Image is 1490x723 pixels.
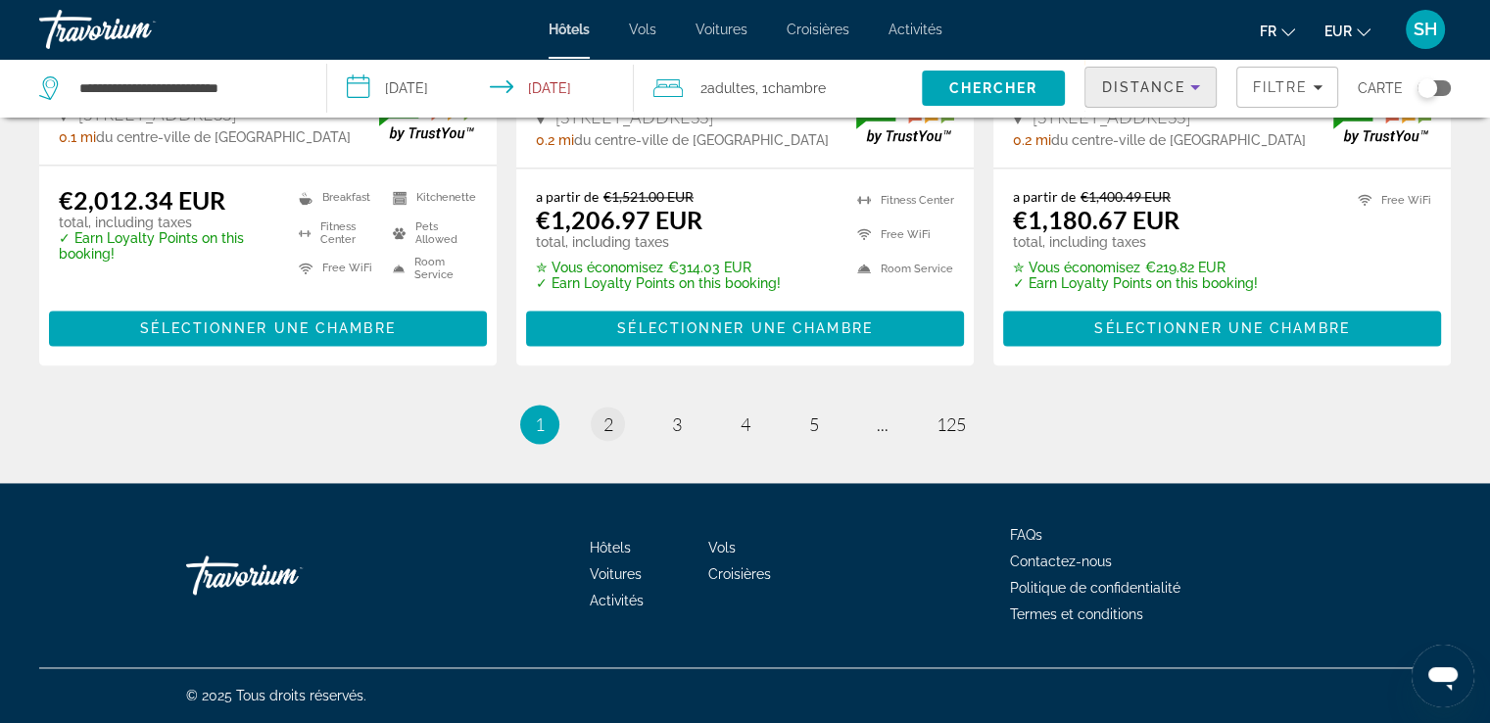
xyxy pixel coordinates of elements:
span: a partir de [536,188,599,205]
li: Free WiFi [1348,188,1431,213]
span: du centre-ville de [GEOGRAPHIC_DATA] [96,129,351,145]
a: Travorium [39,4,235,55]
span: fr [1260,24,1276,39]
button: User Menu [1400,9,1451,50]
a: Hôtels [590,540,631,555]
del: €1,400.49 EUR [1081,188,1171,205]
p: €219.82 EUR [1013,260,1258,275]
a: Vols [629,22,656,37]
button: Sélectionner une chambre [526,311,964,346]
button: Sélectionner une chambre [1003,311,1441,346]
span: a partir de [1013,188,1076,205]
p: €314.03 EUR [536,260,781,275]
p: total, including taxes [59,215,274,230]
a: Go Home [186,546,382,604]
a: Vols [708,540,736,555]
span: Chercher [949,80,1038,96]
a: Voitures [590,566,642,582]
span: © 2025 Tous droits réservés. [186,688,366,703]
button: Change currency [1324,17,1370,45]
li: Fitness Center [847,188,954,213]
a: Sélectionner une chambre [1003,314,1441,336]
span: SH [1414,20,1437,39]
span: Carte [1358,74,1403,102]
button: Filters [1236,67,1338,108]
mat-select: Sort by [1101,75,1200,99]
button: Sélectionner une chambre [49,311,487,346]
a: Termes et conditions [1010,606,1143,622]
span: Adultes [707,80,755,96]
a: Activités [889,22,942,37]
span: EUR [1324,24,1352,39]
p: total, including taxes [1013,234,1258,250]
span: 3 [672,413,682,435]
span: Filtre [1252,79,1308,95]
span: Sélectionner une chambre [140,320,395,336]
span: 5 [809,413,819,435]
a: Contactez-nous [1010,554,1112,569]
li: Room Service [383,256,477,281]
a: Sélectionner une chambre [49,314,487,336]
span: 0.1 mi [59,129,96,145]
span: 2 [700,74,755,102]
a: Hôtels [549,22,590,37]
p: total, including taxes [536,234,781,250]
li: Kitchenette [383,185,477,211]
nav: Pagination [39,405,1451,444]
button: Travelers: 2 adults, 0 children [634,59,922,118]
a: Sélectionner une chambre [526,314,964,336]
li: Free WiFi [847,222,954,247]
iframe: Bouton de lancement de la fenêtre de messagerie [1412,645,1474,707]
span: Distance [1101,79,1185,95]
a: Croisières [787,22,849,37]
ins: €2,012.34 EUR [59,185,225,215]
span: 1 [535,413,545,435]
span: 2 [603,413,613,435]
span: du centre-ville de [GEOGRAPHIC_DATA] [574,132,829,148]
span: 4 [741,413,750,435]
del: €1,521.00 EUR [603,188,694,205]
span: ✮ Vous économisez [1013,260,1140,275]
li: Room Service [847,257,954,281]
span: 125 [937,413,966,435]
span: Sélectionner une chambre [1094,320,1349,336]
li: Free WiFi [289,256,383,281]
p: ✓ Earn Loyalty Points on this booking! [1013,275,1258,291]
span: Chambre [768,80,826,96]
span: 0.2 mi [536,132,574,148]
span: du centre-ville de [GEOGRAPHIC_DATA] [1051,132,1306,148]
li: Pets Allowed [383,220,477,246]
p: ✓ Earn Loyalty Points on this booking! [536,275,781,291]
a: Politique de confidentialité [1010,580,1180,596]
a: FAQs [1010,527,1042,543]
button: Select check in and out date [327,59,635,118]
span: 0.2 mi [1013,132,1051,148]
span: ✮ Vous économisez [536,260,663,275]
input: Search hotel destination [77,73,297,103]
span: , 1 [755,74,826,102]
a: Voitures [696,22,747,37]
a: Croisières [708,566,771,582]
button: Toggle map [1403,79,1451,97]
ins: €1,206.97 EUR [536,205,702,234]
span: Sélectionner une chambre [617,320,872,336]
p: ✓ Earn Loyalty Points on this booking! [59,230,274,262]
a: Activités [590,593,644,608]
li: Fitness Center [289,220,383,246]
ins: €1,180.67 EUR [1013,205,1179,234]
button: Change language [1260,17,1295,45]
button: Search [922,71,1066,106]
